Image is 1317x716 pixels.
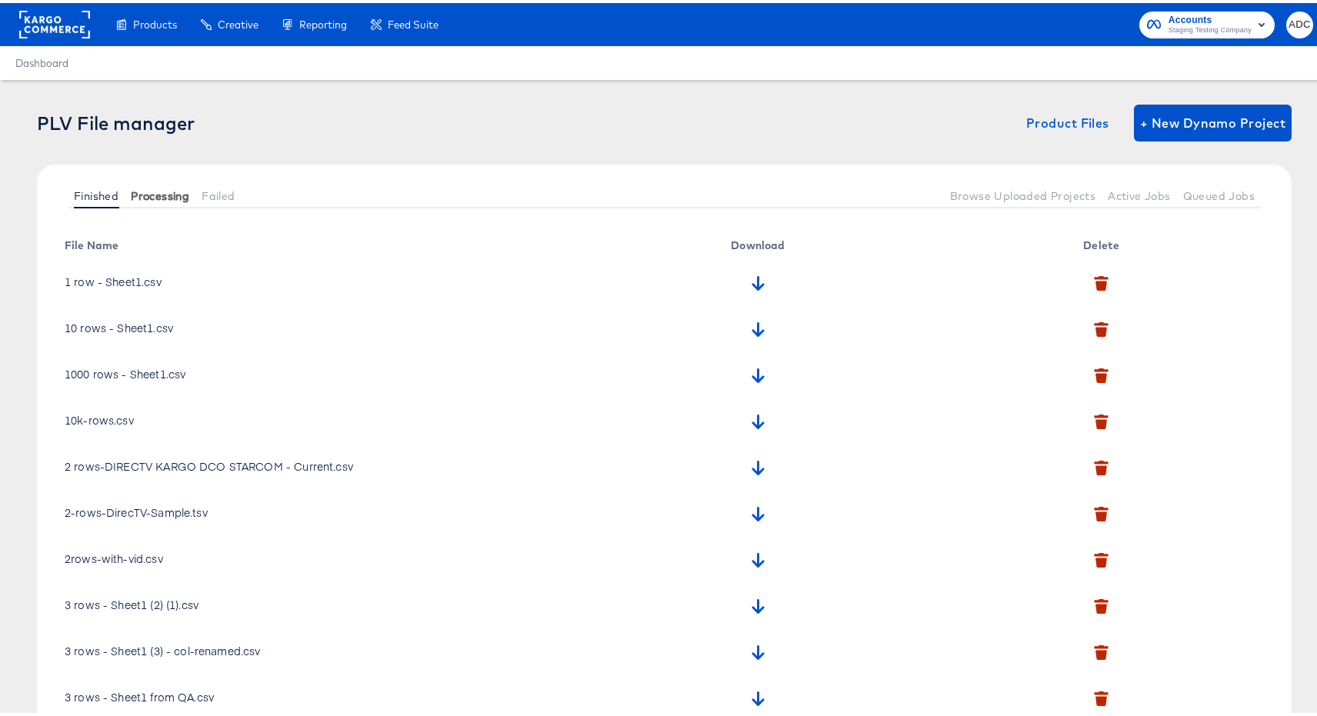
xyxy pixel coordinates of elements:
td: 2 rows-DIRECTV KARGO DCO STARCOM - Current.csv [52,440,589,486]
td: 2rows-with-vid.csv [52,532,589,578]
span: Products [133,15,177,28]
span: Feed Suite [388,15,438,28]
span: Reporting [299,15,347,28]
span: Staging Testing Company [1169,22,1252,34]
span: Active Jobs [1108,187,1170,199]
a: Dashboard [15,54,68,66]
span: Product Files [1026,109,1109,131]
button: ADC [1286,8,1313,35]
span: Browse Uploaded Projects [950,187,1096,199]
th: Download [589,224,932,255]
td: 3 rows - Sheet1 (3) - col-renamed.csv [52,624,589,671]
button: + New Dynamo Project [1134,102,1292,138]
th: Delete [933,224,1276,255]
button: AccountsStaging Testing Company [1139,8,1275,35]
td: 1 row - Sheet1.csv [52,255,589,301]
div: PLV File manager [37,109,195,131]
td: 1000 rows - Sheet1.csv [52,348,589,394]
td: 3 rows - Sheet1 (2) (1).csv [52,578,589,624]
span: Processing [131,187,189,199]
span: Finished [74,187,118,199]
span: Accounts [1169,9,1252,25]
td: 10k-rows.csv [52,394,589,440]
th: File Name [52,224,589,255]
span: Failed [202,187,235,199]
span: ADC [1292,13,1307,31]
td: 2-rows-DirecTV-Sample.tsv [52,486,589,532]
td: 10 rows - Sheet1.csv [52,301,589,348]
span: + New Dynamo Project [1140,109,1285,131]
span: Queued Jobs [1183,187,1255,199]
span: Creative [218,15,258,28]
button: Product Files [1020,102,1115,138]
